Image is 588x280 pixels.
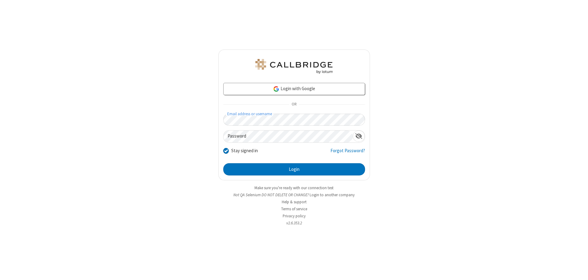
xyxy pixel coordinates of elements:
label: Stay signed in [231,147,258,154]
a: Privacy policy [283,213,306,219]
a: Terms of service [281,206,307,212]
li: v2.6.353.2 [218,220,370,226]
div: Show password [353,131,365,142]
a: Make sure you're ready with our connection test [254,185,334,190]
button: Login [223,163,365,175]
img: QA Selenium DO NOT DELETE OR CHANGE [254,59,334,74]
li: Not QA Selenium DO NOT DELETE OR CHANGE? [218,192,370,198]
img: google-icon.png [273,86,280,92]
iframe: Chat [573,264,583,276]
a: Help & support [282,199,307,204]
span: OR [289,100,299,109]
input: Email address or username [223,114,365,126]
button: Login to another company [310,192,355,198]
a: Login with Google [223,83,365,95]
a: Forgot Password? [330,147,365,159]
input: Password [224,131,353,142]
